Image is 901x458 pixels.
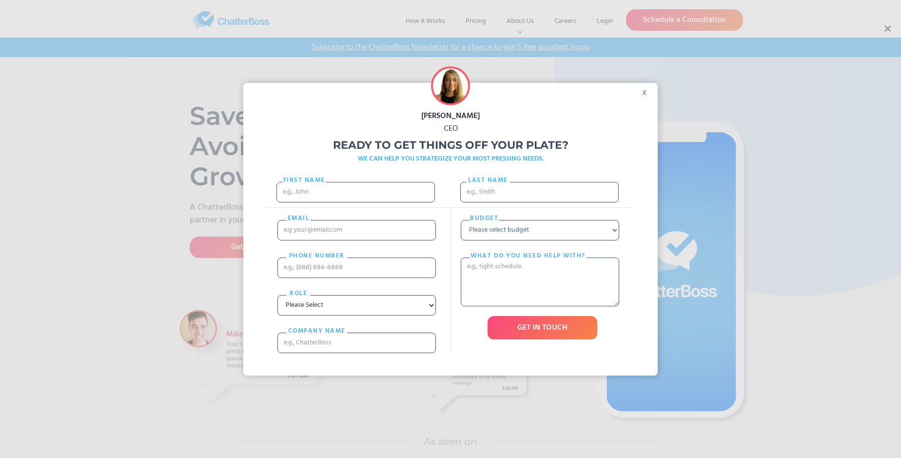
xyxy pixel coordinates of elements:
input: e.g your@email.com [277,220,436,240]
label: Last name [466,176,510,185]
div: [PERSON_NAME] [243,110,658,122]
strong: Ready to get things off your plate? [333,139,568,152]
input: e.g., (888) 888-8888 [277,258,436,278]
input: e.g., Smith [460,182,619,202]
div: x [636,83,658,98]
input: e.g., ChatterBoss [277,333,436,353]
div: CEO [243,122,658,135]
label: What do you need help with? [470,251,587,261]
input: GET IN TOUCH [488,316,597,339]
input: e.g., John [276,182,435,202]
label: PHONE nUMBER [286,251,347,261]
label: cOMPANY NAME [286,326,347,336]
label: Budget [470,214,499,223]
label: Role [286,289,311,299]
strong: WE CAN HELP YOU STRATEGIZE YOUR MOST PRESSING NEEDS. [358,153,544,164]
label: First Name [282,176,326,185]
label: email [286,214,311,223]
form: Freebie Popup Form 2021 [268,170,633,363]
